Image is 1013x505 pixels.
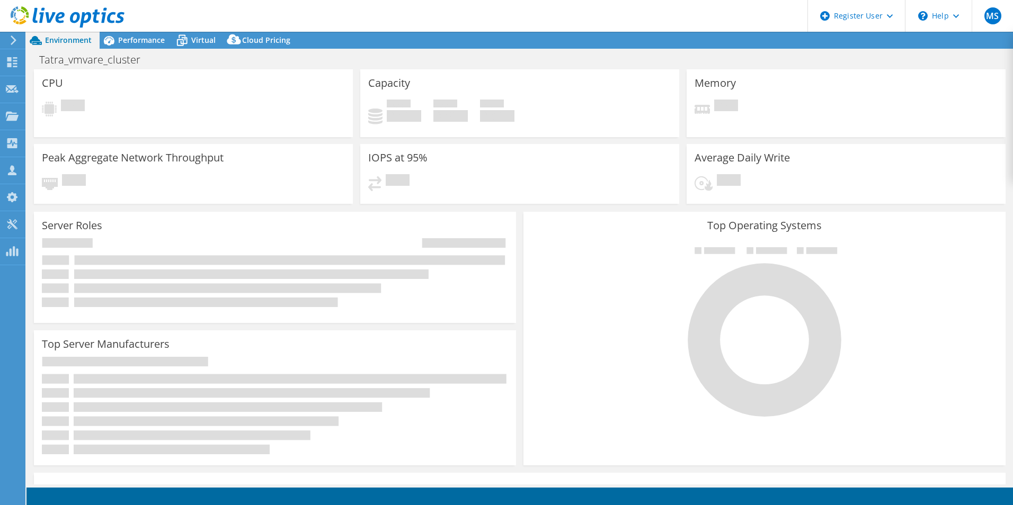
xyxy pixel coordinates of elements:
[717,174,741,188] span: Pending
[480,100,504,110] span: Total
[387,110,421,122] h4: 0 GiB
[42,77,63,89] h3: CPU
[714,100,738,114] span: Pending
[695,77,736,89] h3: Memory
[42,152,224,164] h3: Peak Aggregate Network Throughput
[62,174,86,188] span: Pending
[42,220,102,231] h3: Server Roles
[531,220,998,231] h3: Top Operating Systems
[433,100,457,110] span: Free
[45,35,92,45] span: Environment
[61,100,85,114] span: Pending
[42,338,170,350] h3: Top Server Manufacturers
[387,100,411,110] span: Used
[191,35,216,45] span: Virtual
[368,77,410,89] h3: Capacity
[480,110,514,122] h4: 0 GiB
[368,152,428,164] h3: IOPS at 95%
[984,7,1001,24] span: MS
[918,11,928,21] svg: \n
[433,110,468,122] h4: 0 GiB
[242,35,290,45] span: Cloud Pricing
[118,35,165,45] span: Performance
[695,152,790,164] h3: Average Daily Write
[34,54,157,66] h1: Tatra_vmvare_cluster
[386,174,410,188] span: Pending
